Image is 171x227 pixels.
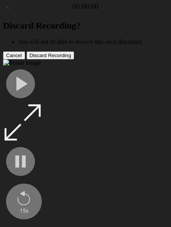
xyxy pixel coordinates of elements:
li: You will not be able to recover this once discarded. [18,38,168,45]
button: Cancel [3,51,25,59]
h2: Discard Recording? [3,21,168,31]
img: Poster Image [3,59,41,66]
button: Discard Recording [27,51,74,59]
a: 00:00:00 [73,2,98,11]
